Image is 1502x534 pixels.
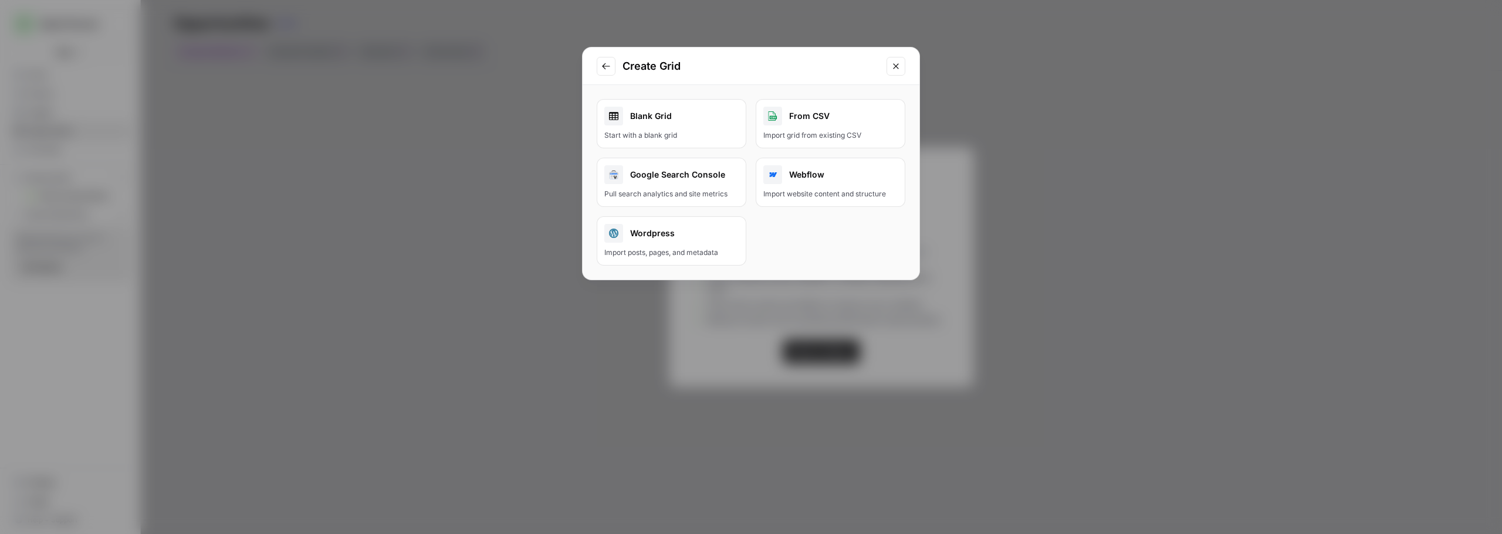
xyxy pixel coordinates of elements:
div: Import posts, pages, and metadata [604,247,739,258]
div: Import website content and structure [763,189,898,199]
div: Start with a blank grid [604,130,739,141]
div: Pull search analytics and site metrics [604,189,739,199]
button: WordpressImport posts, pages, and metadata [597,216,746,266]
a: Blank GridStart with a blank grid [597,99,746,148]
h2: Create Grid [623,58,879,74]
button: WebflowImport website content and structure [756,158,905,207]
div: Wordpress [604,224,739,243]
div: From CSV [763,107,898,125]
div: Webflow [763,165,898,184]
button: Google Search ConsolePull search analytics and site metrics [597,158,746,207]
button: Go to previous step [597,57,615,76]
button: Close modal [887,57,905,76]
div: Blank Grid [604,107,739,125]
button: From CSVImport grid from existing CSV [756,99,905,148]
div: Google Search Console [604,165,739,184]
div: Import grid from existing CSV [763,130,898,141]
